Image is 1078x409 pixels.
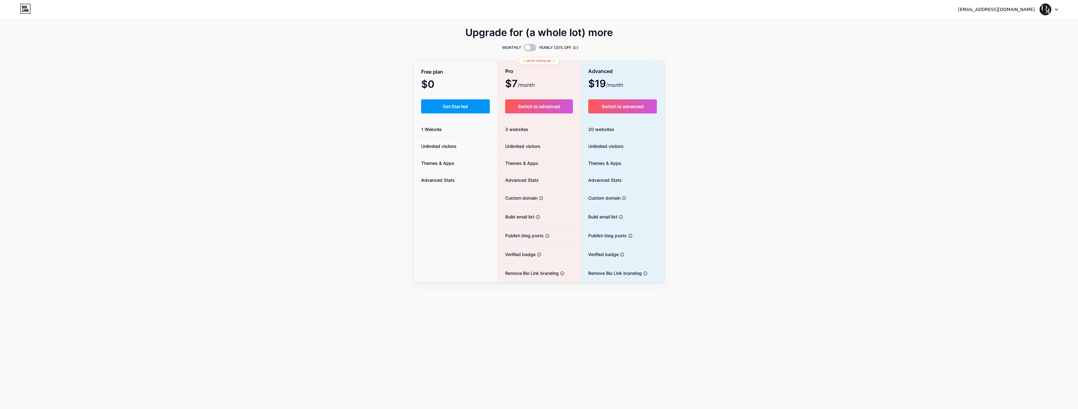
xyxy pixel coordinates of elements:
span: $7 [505,80,535,89]
span: Unlimited visitors [414,143,464,149]
span: Themes & Apps [414,160,462,166]
button: Get Started [421,99,490,113]
div: 3 websites [498,121,581,138]
span: $19 [588,80,623,89]
span: Build email list [581,213,617,220]
span: /month [518,81,535,89]
div: 20 websites [581,121,664,138]
span: MONTHLY [502,45,521,51]
button: Switch to advanced [588,99,657,113]
span: $0 [421,81,451,89]
span: /month [606,81,623,89]
span: Unlimited visitors [498,143,541,149]
span: YEARLY (20% OFF 🎉) [539,45,578,51]
span: Themes & Apps [581,160,621,166]
span: Upgrade for (a whole lot) more [465,29,613,36]
span: Advanced [588,66,613,77]
div: [EMAIL_ADDRESS][DOMAIN_NAME] [958,6,1035,13]
span: Custom domain [498,195,537,201]
span: Get Started [443,104,468,109]
span: Publish blog posts [498,232,544,239]
span: Switch to advanced [602,104,644,109]
span: Switch to advanced [518,104,560,109]
span: Themes & Apps [498,160,538,166]
div: ✨ Most popular ✨ [518,57,560,65]
span: Pro [505,66,513,77]
span: Build email list [498,213,534,220]
span: Remove Bio Link branding [581,270,642,276]
span: 1 Website [414,126,449,133]
span: Verified badge [498,251,536,258]
span: Advanced Stats [581,177,622,183]
span: Remove Bio Link branding [498,270,559,276]
span: Publish blog posts [581,232,627,239]
img: Bimal Institute [1039,3,1051,15]
span: Free plan [421,66,443,77]
span: Custom domain [581,195,620,201]
span: Advanced Stats [414,177,462,183]
span: Advanced Stats [498,177,539,183]
button: Switch to advanced [505,99,573,113]
span: Verified badge [581,251,619,258]
span: Unlimited visitors [581,143,624,149]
